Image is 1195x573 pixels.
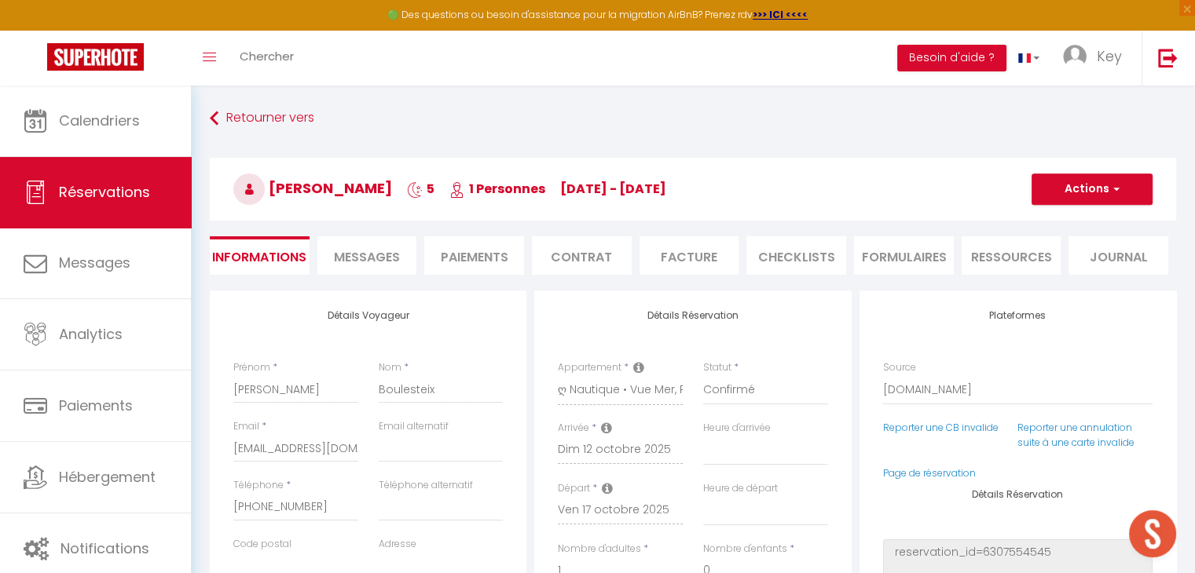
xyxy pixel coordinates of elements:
[746,236,846,275] li: CHECKLISTS
[1051,31,1142,86] a: ... Key
[854,236,954,275] li: FORMULAIRES
[60,538,149,558] span: Notifications
[59,253,130,272] span: Messages
[1017,421,1135,449] a: Reporter une annulation suite à une carte invalide
[407,180,434,198] span: 5
[228,31,306,86] a: Chercher
[558,360,621,375] label: Appartement
[897,45,1006,71] button: Besoin d'aide ?
[233,419,259,434] label: Email
[379,478,473,493] label: Téléphone alternatif
[883,466,976,480] a: Page de réservation
[558,481,590,496] label: Départ
[753,8,808,21] a: >>> ICI <<<<
[1069,236,1168,275] li: Journal
[883,360,916,375] label: Source
[558,310,827,321] h4: Détails Réservation
[558,542,641,557] label: Nombre d'adultes
[59,111,140,130] span: Calendriers
[1129,510,1176,557] div: Open chat
[449,180,545,198] span: 1 Personnes
[1097,46,1122,66] span: Key
[883,310,1153,321] h4: Plateformes
[558,421,589,436] label: Arrivée
[703,481,778,496] label: Heure de départ
[334,248,400,266] span: Messages
[883,421,999,434] a: Reporter une CB invalide
[59,467,156,487] span: Hébergement
[640,236,739,275] li: Facture
[703,360,731,375] label: Statut
[210,104,1176,133] a: Retourner vers
[47,43,144,71] img: Super Booking
[424,236,524,275] li: Paiements
[883,489,1153,500] h4: Détails Réservation
[59,324,123,344] span: Analytics
[59,182,150,202] span: Réservations
[532,236,632,275] li: Contrat
[233,310,503,321] h4: Détails Voyageur
[1032,173,1153,205] button: Actions
[233,537,291,552] label: Code postal
[1063,45,1087,68] img: ...
[379,537,416,552] label: Adresse
[210,236,310,275] li: Informations
[560,180,666,198] span: [DATE] - [DATE]
[379,360,401,375] label: Nom
[233,178,392,198] span: [PERSON_NAME]
[240,48,294,64] span: Chercher
[703,421,771,436] label: Heure d'arrivée
[59,396,133,415] span: Paiements
[233,478,284,493] label: Téléphone
[379,419,449,434] label: Email alternatif
[703,542,787,557] label: Nombre d'enfants
[233,360,270,375] label: Prénom
[1158,48,1178,68] img: logout
[962,236,1061,275] li: Ressources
